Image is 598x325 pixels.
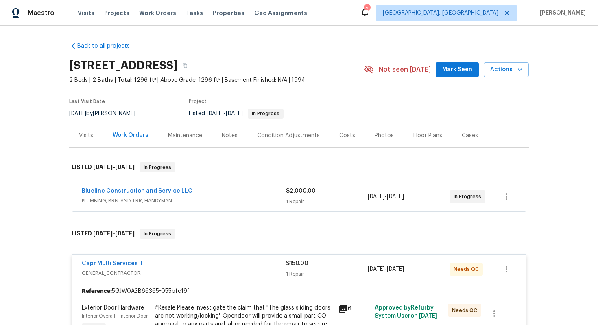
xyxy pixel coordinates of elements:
[186,10,203,16] span: Tasks
[436,62,479,77] button: Mark Seen
[249,111,283,116] span: In Progress
[69,99,105,104] span: Last Visit Date
[79,132,93,140] div: Visits
[368,265,404,273] span: -
[286,188,316,194] span: $2,000.00
[189,99,207,104] span: Project
[375,132,394,140] div: Photos
[69,61,178,70] h2: [STREET_ADDRESS]
[104,9,129,17] span: Projects
[484,62,529,77] button: Actions
[490,65,522,75] span: Actions
[168,132,202,140] div: Maintenance
[82,287,112,295] b: Reference:
[286,270,368,278] div: 1 Repair
[69,221,529,247] div: LISTED [DATE]-[DATE]In Progress
[93,164,135,170] span: -
[442,65,472,75] span: Mark Seen
[115,231,135,236] span: [DATE]
[72,284,526,299] div: 5GJW0A3B66365-055bfc19f
[454,265,482,273] span: Needs QC
[93,231,113,236] span: [DATE]
[72,162,135,172] h6: LISTED
[113,131,148,139] div: Work Orders
[368,193,404,201] span: -
[254,9,307,17] span: Geo Assignments
[207,111,243,116] span: -
[28,9,55,17] span: Maestro
[462,132,478,140] div: Cases
[115,164,135,170] span: [DATE]
[339,132,355,140] div: Costs
[93,164,113,170] span: [DATE]
[413,132,442,140] div: Floor Plans
[537,9,586,17] span: [PERSON_NAME]
[82,261,142,266] a: Capr Multi Services ll
[257,132,320,140] div: Condition Adjustments
[213,9,244,17] span: Properties
[222,132,238,140] div: Notes
[69,109,145,119] div: by [PERSON_NAME]
[226,111,243,116] span: [DATE]
[452,306,480,314] span: Needs QC
[69,42,147,50] a: Back to all projects
[368,194,385,200] span: [DATE]
[82,305,144,311] span: Exterior Door Hardware
[338,304,370,314] div: 6
[82,197,286,205] span: PLUMBING, BRN_AND_LRR, HANDYMAN
[379,66,431,74] span: Not seen [DATE]
[364,5,370,13] div: 2
[82,314,148,318] span: Interior Overall - Interior Door
[140,230,175,238] span: In Progress
[387,266,404,272] span: [DATE]
[69,111,86,116] span: [DATE]
[387,194,404,200] span: [DATE]
[69,76,364,84] span: 2 Beds | 2 Baths | Total: 1296 ft² | Above Grade: 1296 ft² | Basement Finished: N/A | 1994
[207,111,224,116] span: [DATE]
[375,305,437,319] span: Approved by Refurby System User on
[140,163,175,171] span: In Progress
[189,111,284,116] span: Listed
[368,266,385,272] span: [DATE]
[139,9,176,17] span: Work Orders
[69,154,529,180] div: LISTED [DATE]-[DATE]In Progress
[383,9,498,17] span: [GEOGRAPHIC_DATA], [GEOGRAPHIC_DATA]
[454,193,485,201] span: In Progress
[82,269,286,277] span: GENERAL_CONTRACTOR
[286,198,368,206] div: 1 Repair
[178,58,192,73] button: Copy Address
[286,261,308,266] span: $150.00
[78,9,94,17] span: Visits
[419,313,437,319] span: [DATE]
[93,231,135,236] span: -
[82,188,192,194] a: Blueline Construction and Service LLC
[72,229,135,239] h6: LISTED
